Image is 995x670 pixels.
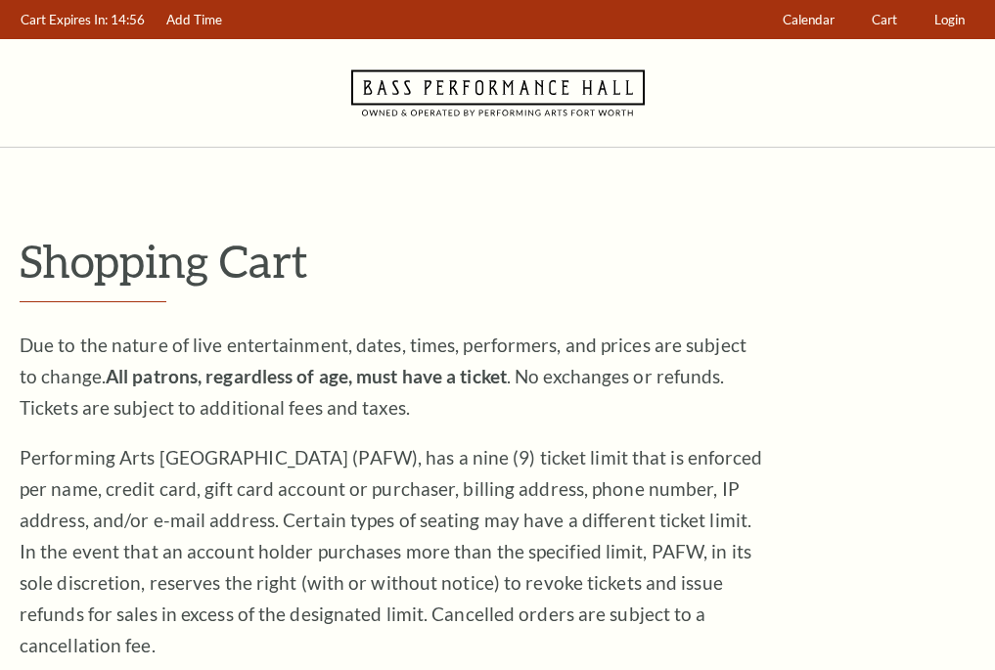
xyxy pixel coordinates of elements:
[934,12,965,27] span: Login
[20,236,975,286] p: Shopping Cart
[20,442,763,661] p: Performing Arts [GEOGRAPHIC_DATA] (PAFW), has a nine (9) ticket limit that is enforced per name, ...
[863,1,907,39] a: Cart
[21,12,108,27] span: Cart Expires In:
[783,12,835,27] span: Calendar
[926,1,974,39] a: Login
[872,12,897,27] span: Cart
[111,12,145,27] span: 14:56
[106,365,507,387] strong: All patrons, regardless of age, must have a ticket
[774,1,844,39] a: Calendar
[158,1,232,39] a: Add Time
[20,334,746,419] span: Due to the nature of live entertainment, dates, times, performers, and prices are subject to chan...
